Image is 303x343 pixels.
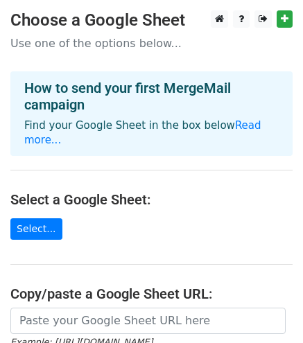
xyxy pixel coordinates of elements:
[24,80,279,113] h4: How to send your first MergeMail campaign
[10,285,293,302] h4: Copy/paste a Google Sheet URL:
[10,191,293,208] h4: Select a Google Sheet:
[10,36,293,51] p: Use one of the options below...
[24,119,261,146] a: Read more...
[10,218,62,240] a: Select...
[24,118,279,148] p: Find your Google Sheet in the box below
[10,308,286,334] input: Paste your Google Sheet URL here
[10,10,293,30] h3: Choose a Google Sheet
